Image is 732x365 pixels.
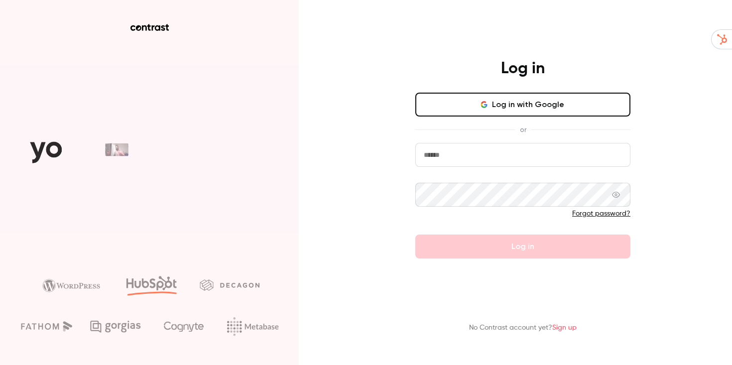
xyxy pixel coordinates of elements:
[501,59,545,79] h4: Log in
[469,323,577,333] p: No Contrast account yet?
[572,210,630,217] a: Forgot password?
[415,93,630,117] button: Log in with Google
[552,324,577,331] a: Sign up
[200,279,259,290] img: decagon
[515,124,531,135] span: or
